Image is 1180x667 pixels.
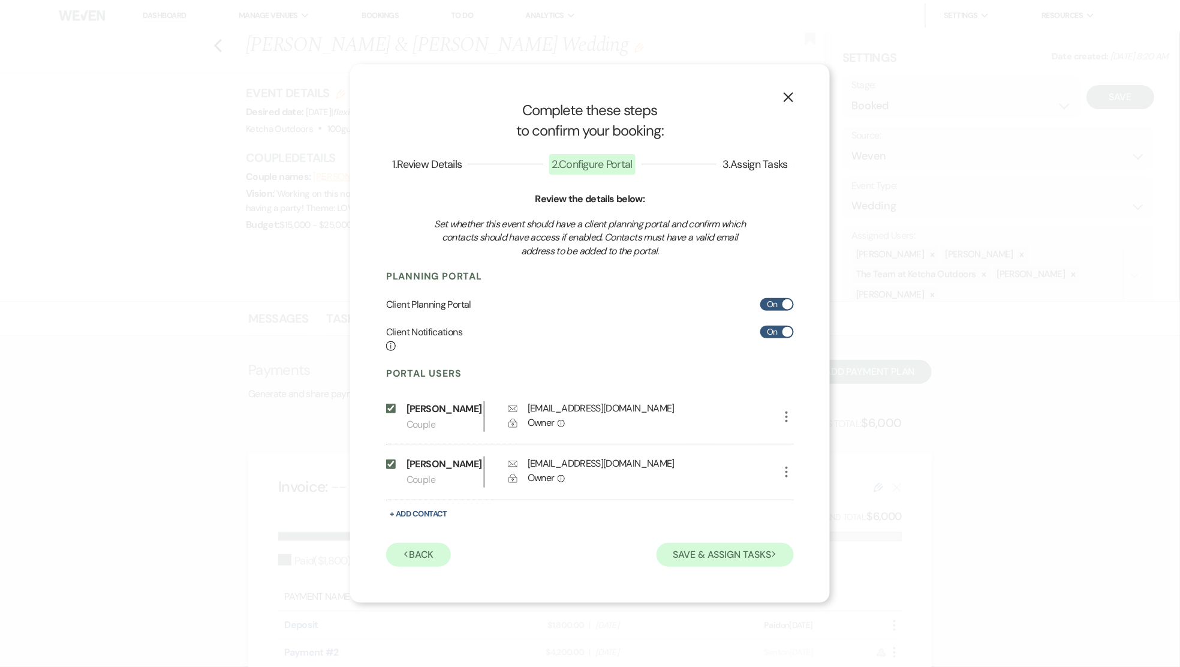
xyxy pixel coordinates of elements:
[723,157,788,172] span: 3 . Assign Tasks
[767,325,778,339] span: On
[386,326,462,353] h6: Client Notifications
[386,298,471,311] h6: Client Planning Portal
[392,157,462,172] span: 1 . Review Details
[407,472,484,488] p: Couple
[386,100,794,140] h1: Complete these steps to confirm your booking:
[407,417,484,432] p: Couple
[528,401,675,416] div: [EMAIL_ADDRESS][DOMAIN_NAME]
[386,506,451,521] button: + Add Contact
[528,456,675,471] div: [EMAIL_ADDRESS][DOMAIN_NAME]
[386,193,794,206] h6: Review the details below:
[386,270,794,283] h4: Planning Portal
[528,471,797,485] div: Owner
[407,401,478,417] p: [PERSON_NAME]
[386,543,451,567] button: Back
[767,297,778,312] span: On
[386,159,468,170] button: 1.Review Details
[386,367,794,380] h4: Portal Users
[717,159,794,170] button: 3.Assign Tasks
[407,456,478,472] p: [PERSON_NAME]
[549,154,636,175] span: 2 . Configure Portal
[657,543,794,567] button: Save & Assign Tasks
[543,159,642,170] button: 2.Configure Portal
[528,416,797,430] div: Owner
[427,218,753,258] h3: Set whether this event should have a client planning portal and confirm which contacts should hav...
